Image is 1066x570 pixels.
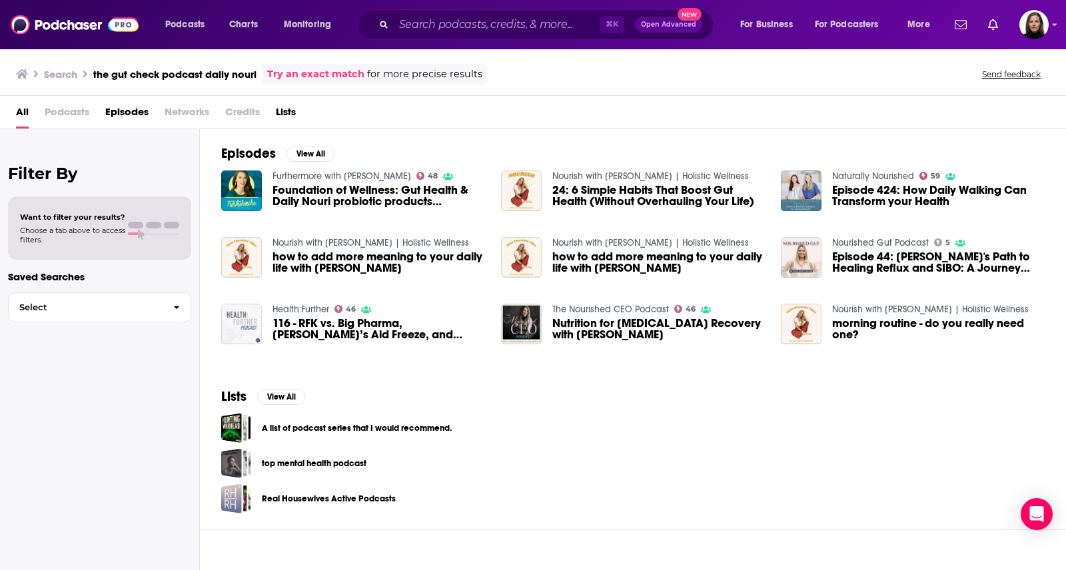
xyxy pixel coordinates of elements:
button: open menu [156,14,222,35]
a: Nourish with Sarah | Holistic Wellness [272,237,469,248]
span: 46 [686,306,696,312]
a: 116 - RFK vs. Big Pharma, Elon’s Aid Freeze, and ChatGPT’s SoftBank [272,318,485,340]
span: Episode 424: How Daily Walking Can Transform your Health [832,184,1045,207]
a: Nourished Gut Podcast [832,237,929,248]
a: 46 [334,305,356,313]
span: More [907,15,930,34]
a: 24: 6 Simple Habits That Boost Gut Health (Without Overhauling Your Life) [552,184,765,207]
a: A list of podcast series that I would recommend. [262,421,452,435]
img: Nutrition for Lyme Disease Recovery with Lindsay Christensen [501,304,542,344]
img: Episode 424: How Daily Walking Can Transform your Health [781,170,821,211]
button: Select [8,292,191,322]
img: 24: 6 Simple Habits That Boost Gut Health (Without Overhauling Your Life) [501,170,542,211]
a: 46 [674,305,696,313]
div: Open Intercom Messenger [1021,498,1053,530]
span: Choose a tab above to access filters. [20,226,125,244]
a: Episode 44: Carly's Path to Healing Reflux and SIBO: A Journey Towards Recovery [832,251,1045,274]
button: open menu [731,14,809,35]
a: EpisodesView All [221,145,334,162]
a: Lists [276,101,296,129]
a: The Nourished CEO Podcast [552,304,669,315]
input: Search podcasts, credits, & more... [394,14,600,35]
a: ListsView All [221,388,305,405]
button: View All [286,146,334,162]
a: Nutrition for Lyme Disease Recovery with Lindsay Christensen [552,318,765,340]
span: 116 - RFK vs. Big Pharma, [PERSON_NAME]’s Aid Freeze, and ChatGPT’s SoftBank [272,318,485,340]
a: Furthermore with Amanda Head [272,170,411,182]
h3: Search [44,68,77,81]
img: how to add more meaning to your daily life with Zenzi Nadja [501,237,542,278]
span: Nutrition for [MEDICAL_DATA] Recovery with [PERSON_NAME] [552,318,765,340]
a: Health:Further [272,304,329,315]
h2: Filter By [8,164,191,183]
span: Charts [229,15,258,34]
a: how to add more meaning to your daily life with Zenzi Nadja [552,251,765,274]
a: Nourish with Sarah | Holistic Wellness [552,237,749,248]
img: Podchaser - Follow, Share and Rate Podcasts [11,12,139,37]
a: morning routine - do you really need one? [832,318,1045,340]
span: Credits [225,101,260,129]
span: Podcasts [45,101,89,129]
span: Want to filter your results? [20,212,125,222]
a: 5 [934,238,951,246]
a: top mental health podcast [262,456,366,471]
span: how to add more meaning to your daily life with [PERSON_NAME] [272,251,485,274]
a: Show notifications dropdown [983,13,1003,36]
a: how to add more meaning to your daily life with Zenzi Nadja [272,251,485,274]
button: open menu [898,14,947,35]
button: Open AdvancedNew [635,17,702,33]
span: how to add more meaning to your daily life with [PERSON_NAME] [552,251,765,274]
h2: Lists [221,388,247,405]
span: 59 [931,173,940,179]
a: Show notifications dropdown [949,13,972,36]
a: A list of podcast series that I would recommend. [221,413,251,443]
div: Search podcasts, credits, & more... [370,9,726,40]
span: ⌘ K [600,16,624,33]
button: View All [257,389,305,405]
img: 116 - RFK vs. Big Pharma, Elon’s Aid Freeze, and ChatGPT’s SoftBank [221,304,262,344]
span: Networks [165,101,209,129]
button: open menu [274,14,348,35]
a: how to add more meaning to your daily life with Zenzi Nadja [221,237,262,278]
a: Nourish with Sarah | Holistic Wellness [832,304,1029,315]
button: open menu [806,14,898,35]
span: Podcasts [165,15,205,34]
span: Foundation of Wellness: Gut Health & Daily Nouri probiotic products presented by [PERSON_NAME] [272,184,485,207]
img: morning routine - do you really need one? [781,304,821,344]
span: 46 [346,306,356,312]
span: 5 [945,240,950,246]
a: Real Housewives Active Podcasts [262,491,396,506]
a: Naturally Nourished [832,170,914,182]
span: All [16,101,29,129]
button: Show profile menu [1019,10,1049,39]
img: Episode 44: Carly's Path to Healing Reflux and SIBO: A Journey Towards Recovery [781,237,821,278]
button: Send feedback [978,69,1045,80]
a: Episodes [105,101,149,129]
h3: the gut check podcast daily nouri [93,68,257,81]
span: Episode 44: [PERSON_NAME]'s Path to Healing Reflux and SIBO: A Journey Towards Recovery [832,251,1045,274]
span: Real Housewives Active Podcasts [221,483,251,513]
a: Nourish with Sarah | Holistic Wellness [552,170,749,182]
span: 48 [428,173,438,179]
a: Charts [221,14,266,35]
span: For Podcasters [815,15,879,34]
p: Saved Searches [8,270,191,283]
span: Logged in as BevCat3 [1019,10,1049,39]
span: Monitoring [284,15,331,34]
span: for more precise results [367,67,482,82]
a: top mental health podcast [221,448,251,478]
h2: Episodes [221,145,276,162]
a: 59 [919,172,941,180]
span: New [678,8,702,21]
